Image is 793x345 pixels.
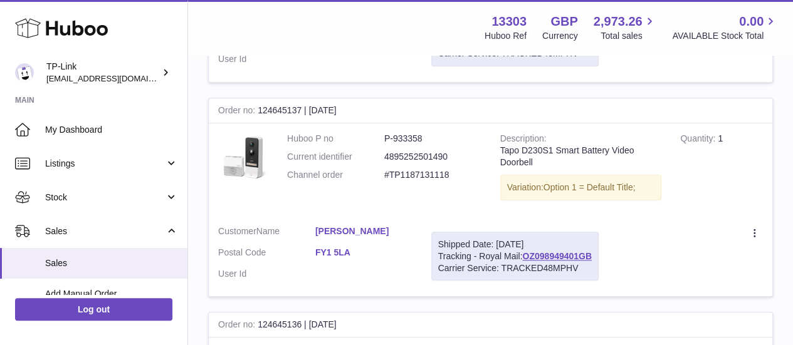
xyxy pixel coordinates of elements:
[384,133,481,145] dd: P-933358
[500,175,662,200] div: Variation:
[15,298,172,321] a: Log out
[46,61,159,85] div: TP-Link
[45,225,165,237] span: Sales
[739,13,764,30] span: 0.00
[431,232,599,281] div: Tracking - Royal Mail:
[218,133,268,183] img: D230S1main.jpg
[672,30,778,42] span: AVAILABLE Stock Total
[209,98,772,123] div: 124645137 | [DATE]
[218,319,258,332] strong: Order no
[46,73,184,83] span: [EMAIL_ADDRESS][DOMAIN_NAME]
[384,151,481,163] dd: 4895252501490
[384,169,481,181] dd: #TP1187131118
[438,262,592,274] div: Carrier Service: TRACKED48MPHV
[500,145,662,168] div: Tapo D230S1 Smart Battery Video Doorbell
[218,247,315,262] dt: Postal Code
[601,30,656,42] span: Total sales
[672,13,778,42] a: 0.00 AVAILABLE Stock Total
[522,251,592,261] a: OZ098949401GB
[544,182,636,192] span: Option 1 = Default Title;
[218,226,256,236] span: Customer
[438,239,592,250] div: Shipped Date: [DATE]
[550,13,577,30] strong: GBP
[671,123,772,216] td: 1
[491,13,527,30] strong: 13303
[485,30,527,42] div: Huboo Ref
[45,288,178,300] span: Add Manual Order
[315,247,412,259] a: FY1 5LA
[594,13,657,42] a: 2,973.26 Total sales
[315,225,412,237] a: [PERSON_NAME]
[45,192,165,203] span: Stock
[680,133,718,147] strong: Quantity
[209,312,772,337] div: 124645136 | [DATE]
[500,133,547,147] strong: Description
[218,105,258,118] strong: Order no
[45,124,178,136] span: My Dashboard
[287,169,384,181] dt: Channel order
[594,13,643,30] span: 2,973.26
[542,30,578,42] div: Currency
[15,63,34,82] img: internalAdmin-13303@internal.huboo.com
[45,158,165,170] span: Listings
[287,133,384,145] dt: Huboo P no
[287,151,384,163] dt: Current identifier
[218,225,315,240] dt: Name
[45,257,178,269] span: Sales
[218,268,315,280] dt: User Id
[218,53,315,65] dt: User Id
